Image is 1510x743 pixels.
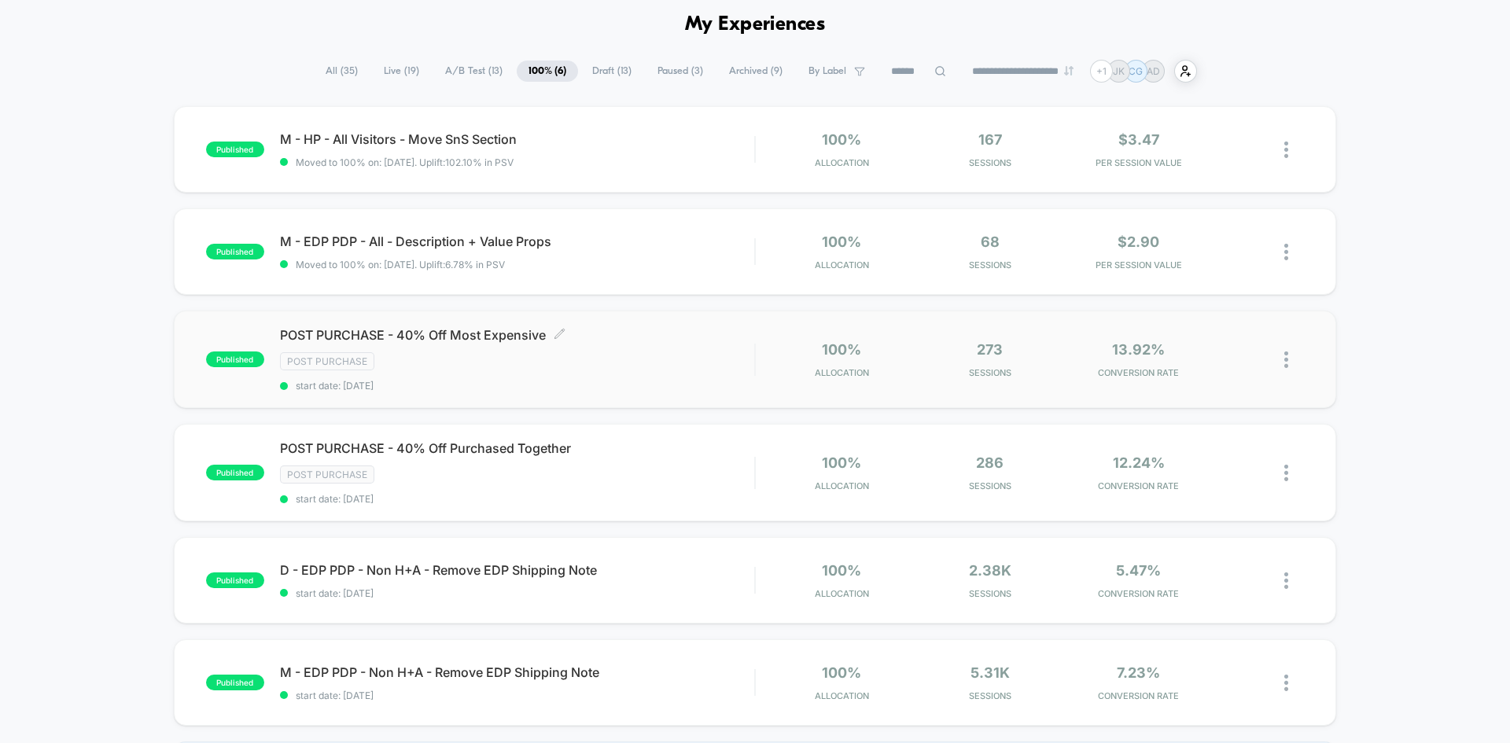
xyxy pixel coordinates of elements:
[822,234,861,250] span: 100%
[1284,351,1288,368] img: close
[206,675,264,690] span: published
[517,61,578,82] span: 100% ( 6 )
[372,61,431,82] span: Live ( 19 )
[822,341,861,358] span: 100%
[1112,341,1165,358] span: 13.92%
[206,465,264,480] span: published
[206,244,264,259] span: published
[981,234,1000,250] span: 68
[1068,690,1209,701] span: CONVERSION RATE
[808,65,846,77] span: By Label
[920,259,1061,270] span: Sessions
[1090,60,1113,83] div: + 1
[280,465,374,484] span: Post Purchase
[815,690,869,701] span: Allocation
[280,327,754,343] span: POST PURCHASE - 40% Off Most Expensive
[822,131,861,148] span: 100%
[1147,65,1160,77] p: AD
[1284,142,1288,158] img: close
[920,690,1061,701] span: Sessions
[433,61,514,82] span: A/B Test ( 13 )
[977,341,1003,358] span: 273
[717,61,794,82] span: Archived ( 9 )
[280,234,754,249] span: M - EDP PDP - All - Description + Value Props
[280,440,754,456] span: POST PURCHASE - 40% Off Purchased Together
[280,380,754,392] span: start date: [DATE]
[280,131,754,147] span: M - HP - All Visitors - Move SnS Section
[1068,157,1209,168] span: PER SESSION VALUE
[1064,66,1074,75] img: end
[822,664,861,681] span: 100%
[815,367,869,378] span: Allocation
[1068,588,1209,599] span: CONVERSION RATE
[920,480,1061,491] span: Sessions
[280,493,754,505] span: start date: [DATE]
[206,572,264,588] span: published
[1116,562,1161,579] span: 5.47%
[969,562,1011,579] span: 2.38k
[206,142,264,157] span: published
[280,587,754,599] span: start date: [DATE]
[1068,367,1209,378] span: CONVERSION RATE
[815,157,869,168] span: Allocation
[1118,131,1159,148] span: $3.47
[920,588,1061,599] span: Sessions
[1113,65,1125,77] p: JK
[976,454,1004,471] span: 286
[280,690,754,701] span: start date: [DATE]
[314,61,370,82] span: All ( 35 )
[206,351,264,367] span: published
[1068,259,1209,270] span: PER SESSION VALUE
[1284,465,1288,481] img: close
[815,480,869,491] span: Allocation
[920,157,1061,168] span: Sessions
[815,588,869,599] span: Allocation
[296,156,514,168] span: Moved to 100% on: [DATE] . Uplift: 102.10% in PSV
[1284,675,1288,691] img: close
[822,454,861,471] span: 100%
[280,562,754,578] span: D - EDP PDP - Non H+A - Remove EDP Shipping Note
[296,259,505,270] span: Moved to 100% on: [DATE] . Uplift: 6.78% in PSV
[646,61,715,82] span: Paused ( 3 )
[1129,65,1143,77] p: CG
[815,259,869,270] span: Allocation
[685,13,826,36] h1: My Experiences
[1113,454,1165,471] span: 12.24%
[1118,234,1159,250] span: $2.90
[1284,572,1288,589] img: close
[1117,664,1160,681] span: 7.23%
[280,664,754,680] span: M - EDP PDP - Non H+A - Remove EDP Shipping Note
[920,367,1061,378] span: Sessions
[978,131,1002,148] span: 167
[970,664,1010,681] span: 5.31k
[822,562,861,579] span: 100%
[1284,244,1288,260] img: close
[1068,480,1209,491] span: CONVERSION RATE
[580,61,643,82] span: Draft ( 13 )
[280,352,374,370] span: Post Purchase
